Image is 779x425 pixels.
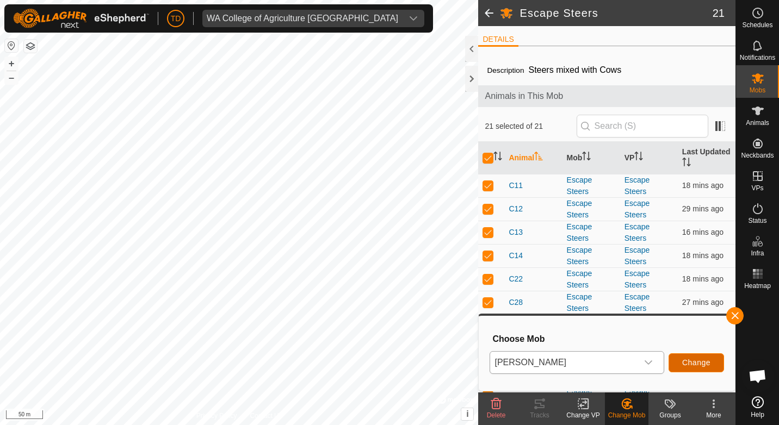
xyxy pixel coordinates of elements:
[207,14,398,23] div: WA College of Agriculture [GEOGRAPHIC_DATA]
[669,353,724,372] button: Change
[509,203,523,215] span: C12
[746,120,769,126] span: Animals
[567,291,616,314] div: Escape Steers
[171,13,181,24] span: TD
[485,90,729,103] span: Animals in This Mob
[567,174,616,197] div: Escape Steers
[751,250,764,257] span: Infra
[682,251,724,260] span: 11 Sept 2025, 9:33 am
[648,410,692,420] div: Groups
[509,297,523,308] span: C28
[634,153,643,162] p-sorticon: Activate to sort
[504,142,562,174] th: Animal
[736,392,779,422] a: Help
[524,61,626,79] span: Steers mixed with Cows
[492,334,724,344] h3: Choose Mob
[461,408,473,420] button: i
[625,222,650,242] a: Escape Steers
[741,152,774,159] span: Neckbands
[750,87,765,93] span: Mobs
[518,410,561,420] div: Tracks
[742,22,772,28] span: Schedules
[751,185,763,191] span: VPs
[493,153,502,162] p-sorticon: Activate to sort
[478,34,518,47] li: DETAILS
[625,176,650,196] a: Escape Steers
[744,283,771,289] span: Heatmap
[5,71,18,84] button: –
[625,246,650,266] a: Escape Steers
[741,360,774,392] div: Open chat
[625,269,650,289] a: Escape Steers
[567,245,616,267] div: Escape Steers
[509,227,523,238] span: C13
[682,358,710,367] span: Change
[485,121,576,132] span: 21 selected of 21
[534,153,543,162] p-sorticon: Activate to sort
[748,217,766,224] span: Status
[5,57,18,70] button: +
[620,142,678,174] th: VP
[692,410,735,420] div: More
[403,10,424,27] div: dropdown trigger
[567,221,616,244] div: Escape Steers
[487,411,506,419] span: Delete
[196,411,237,421] a: Privacy Policy
[562,142,620,174] th: Mob
[682,228,724,236] span: 11 Sept 2025, 9:35 am
[490,352,638,373] span: Angus steers
[582,153,591,162] p-sorticon: Activate to sort
[567,268,616,291] div: Escape Steers
[250,411,282,421] a: Contact Us
[561,410,605,420] div: Change VP
[682,274,724,283] span: 11 Sept 2025, 9:33 am
[682,204,724,213] span: 11 Sept 2025, 9:22 am
[678,142,735,174] th: Last Updated
[13,9,149,28] img: Gallagher Logo
[682,159,691,168] p-sorticon: Activate to sort
[487,66,524,74] label: Description
[625,292,650,312] a: Escape Steers
[24,40,37,53] button: Map Layers
[509,250,523,261] span: C14
[202,10,403,27] span: WA College of Agriculture Denmark
[625,199,650,219] a: Escape Steers
[740,54,775,61] span: Notifications
[682,298,724,307] span: 11 Sept 2025, 9:24 am
[520,7,712,20] h2: Escape Steers
[5,39,18,52] button: Reset Map
[682,181,724,190] span: 11 Sept 2025, 9:33 am
[605,410,648,420] div: Change Mob
[638,352,659,373] div: dropdown trigger
[466,409,468,418] span: i
[713,5,725,21] span: 21
[751,411,764,418] span: Help
[509,273,523,285] span: C22
[567,198,616,221] div: Escape Steers
[682,391,724,400] span: 11 Sept 2025, 9:33 am
[577,115,708,137] input: Search (S)
[509,180,523,191] span: C11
